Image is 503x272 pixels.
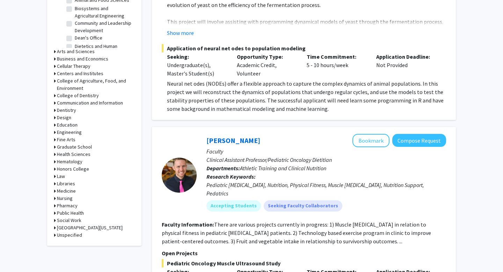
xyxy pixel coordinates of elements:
[162,221,214,228] b: Faculty Information:
[75,5,133,20] label: Biosystems and Agricultural Engineering
[57,107,76,114] h3: Dentistry
[206,181,446,198] div: Pediatric [MEDICAL_DATA], Nutrition, Physical Fitness, Muscle [MEDICAL_DATA], Nutrition Support, ...
[57,195,73,202] h3: Nursing
[57,77,134,92] h3: College of Agriculture, Food, and Environment
[57,55,108,63] h3: Business and Economics
[75,43,133,57] label: Dietetics and Human Nutrition
[57,180,75,187] h3: Libraries
[301,52,371,78] div: 5 - 10 hours/week
[75,20,133,34] label: Community and Leadership Development
[57,224,123,231] h3: [GEOGRAPHIC_DATA][US_STATE]
[57,173,65,180] h3: Law
[162,221,431,245] fg-read-more: There are various projects currently in progress: 1) Muscle [MEDICAL_DATA] in relation to physica...
[206,173,256,180] b: Research Keywords:
[57,202,78,209] h3: Pharmacy
[376,52,436,61] p: Application Deadline:
[371,52,441,78] div: Not Provided
[167,52,226,61] p: Seeking:
[206,147,446,156] p: Faculty
[206,200,261,212] mat-chip: Accepting Students
[57,99,123,107] h3: Communication and Information
[57,114,71,121] h3: Design
[57,187,76,195] h3: Medicine
[57,143,92,151] h3: Graduate School
[57,136,75,143] h3: Fine Arts
[57,151,90,158] h3: Health Sciences
[352,134,389,147] button: Add Corey Hawes to Bookmarks
[240,165,326,172] span: Athletic Training and Clinical Nutrition
[57,231,82,239] h3: Unspecified
[75,34,102,42] label: Dean's Office
[167,29,194,37] button: Show more
[307,52,366,61] p: Time Commitment:
[57,158,82,165] h3: Hematology
[5,241,30,267] iframe: Chat
[57,129,82,136] h3: Engineering
[206,136,260,145] a: [PERSON_NAME]
[162,44,446,52] span: Application of neural net odes to population modeling
[237,52,296,61] p: Opportunity Type:
[57,121,78,129] h3: Education
[167,17,446,43] p: This project will involve assisting with programming dynamical models of yeast through the fermen...
[206,156,446,164] p: Clinical Assistant Professor/Pediatric Oncology Dietitian
[162,259,446,267] span: Pediatric Oncology Muscle Ultrasound Study
[162,249,446,257] p: Open Projects
[232,52,301,78] div: Academic Credit, Volunteer
[57,165,89,173] h3: Honors College
[167,79,446,113] p: Neural net odes (NODEs) offer a flexible approach to capture the complex dynamics of animal popul...
[57,217,81,224] h3: Social Work
[57,70,103,77] h3: Centers and Institutes
[57,63,90,70] h3: Cellular Therapy
[57,209,84,217] h3: Public Health
[392,134,446,147] button: Compose Request to Corey Hawes
[167,61,226,78] div: Undergraduate(s), Master's Student(s)
[264,200,342,212] mat-chip: Seeking Faculty Collaborators
[206,165,240,172] b: Departments:
[57,48,95,55] h3: Arts and Sciences
[57,92,99,99] h3: College of Dentistry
